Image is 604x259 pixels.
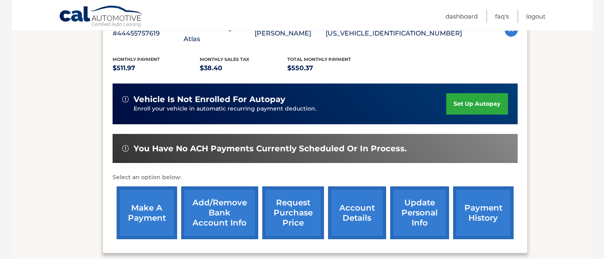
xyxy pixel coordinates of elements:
span: Monthly Payment [113,56,160,62]
p: $550.37 [287,63,375,74]
a: Dashboard [445,10,478,23]
a: FAQ's [495,10,509,23]
a: make a payment [117,186,177,239]
a: request purchase price [262,186,324,239]
span: You have no ACH payments currently scheduled or in process. [134,144,407,154]
a: Cal Automotive [59,5,144,29]
p: [PERSON_NAME] [255,28,326,39]
p: $38.40 [200,63,287,74]
img: alert-white.svg [122,145,129,152]
p: Select an option below: [113,173,518,182]
a: Logout [526,10,545,23]
img: alert-white.svg [122,96,129,102]
a: set up autopay [446,93,508,115]
p: Enroll your vehicle in automatic recurring payment deduction. [134,104,447,113]
p: 2024 Volkswagen Atlas [184,22,255,45]
p: #44455757619 [113,28,184,39]
a: account details [328,186,386,239]
span: vehicle is not enrolled for autopay [134,94,285,104]
span: Monthly sales Tax [200,56,249,62]
p: [US_VEHICLE_IDENTIFICATION_NUMBER] [326,28,462,39]
a: payment history [453,186,514,239]
span: Total Monthly Payment [287,56,351,62]
p: $511.97 [113,63,200,74]
a: Add/Remove bank account info [181,186,258,239]
a: update personal info [390,186,449,239]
